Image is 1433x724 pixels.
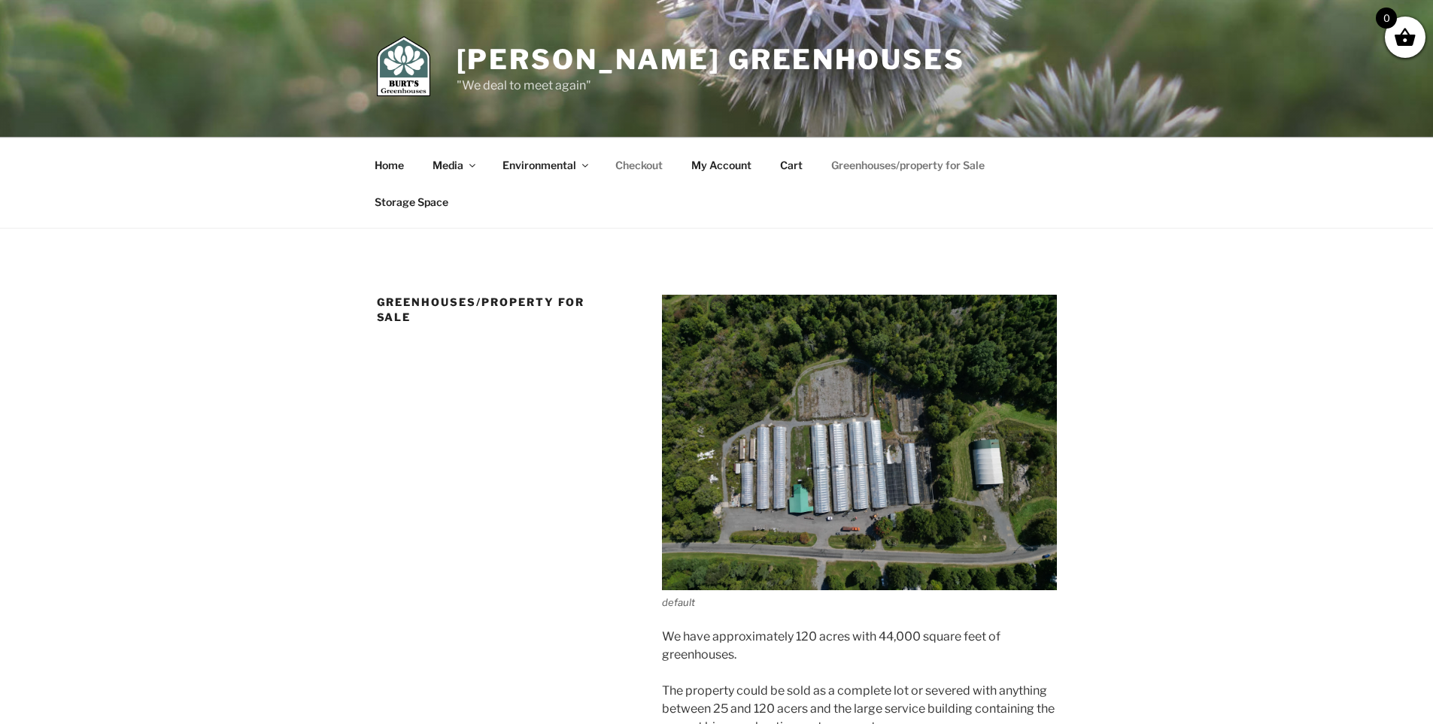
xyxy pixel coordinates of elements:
[420,147,487,183] a: Media
[767,147,816,183] a: Cart
[457,77,965,95] p: "We deal to meet again"
[1376,8,1397,29] span: 0
[377,295,621,324] h1: Greenhouses/property for Sale
[457,43,965,76] a: [PERSON_NAME] Greenhouses
[362,183,462,220] a: Storage Space
[377,36,430,96] img: Burt's Greenhouses
[362,147,1072,220] nav: Top Menu
[818,147,998,183] a: Greenhouses/property for Sale
[662,628,1056,664] p: We have approximately 120 acres with 44,000 square feet of greenhouses.
[362,147,417,183] a: Home
[679,147,765,183] a: My Account
[662,595,1056,610] figcaption: default
[490,147,600,183] a: Environmental
[603,147,676,183] a: Checkout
